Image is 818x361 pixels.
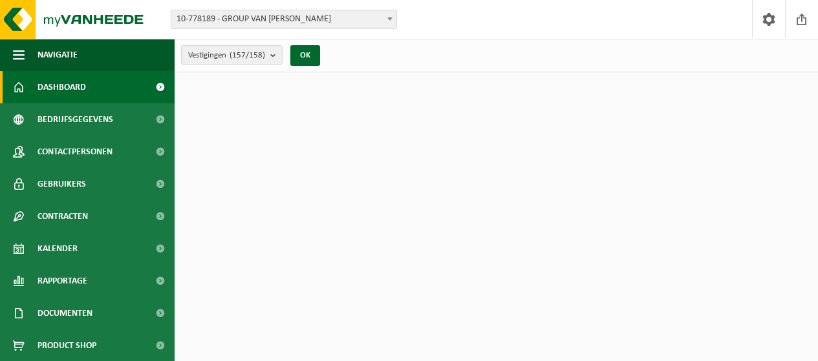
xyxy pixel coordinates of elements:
[38,200,88,232] span: Contracten
[230,51,265,59] count: (157/158)
[38,103,113,136] span: Bedrijfsgegevens
[38,232,78,265] span: Kalender
[188,46,265,65] span: Vestigingen
[290,45,320,66] button: OK
[171,10,397,29] span: 10-778189 - GROUP VAN MARCKE
[38,71,86,103] span: Dashboard
[38,297,92,329] span: Documenten
[38,136,113,168] span: Contactpersonen
[38,168,86,200] span: Gebruikers
[38,39,78,71] span: Navigatie
[38,265,87,297] span: Rapportage
[171,10,396,28] span: 10-778189 - GROUP VAN MARCKE
[181,45,283,65] button: Vestigingen(157/158)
